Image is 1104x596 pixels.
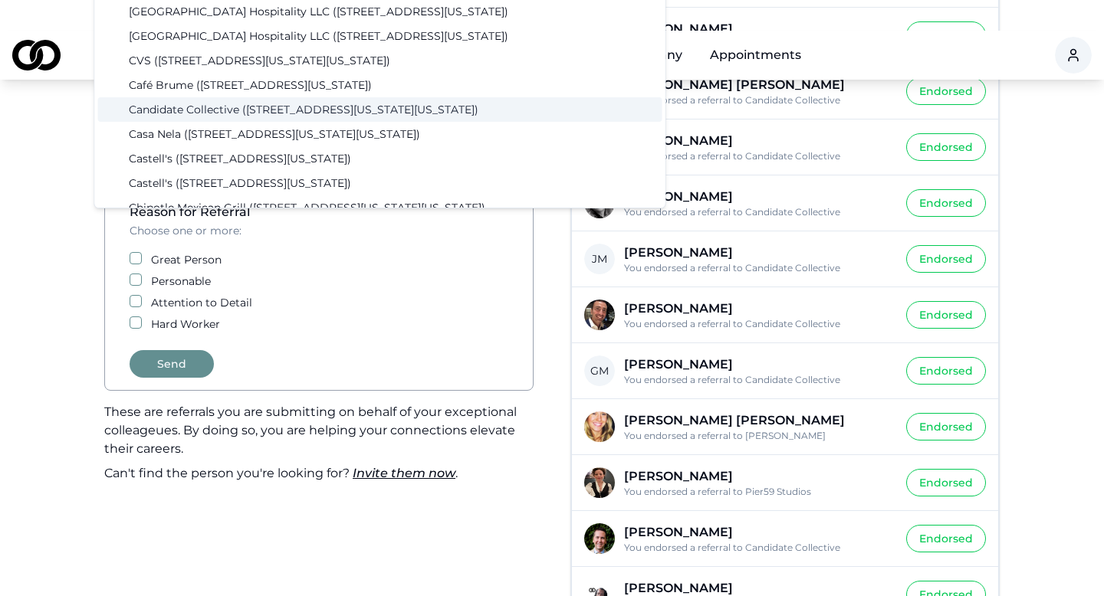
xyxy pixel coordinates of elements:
[624,189,894,205] p: [PERSON_NAME]
[584,467,615,498] img: Grace Walker
[584,355,615,386] span: GM
[624,413,894,428] p: [PERSON_NAME] [PERSON_NAME]
[151,252,222,267] label: Great Person
[624,430,894,441] p: You endorsed a referral to [PERSON_NAME]
[624,94,894,106] p: You endorsed a referral to Candidate Collective
[98,171,662,195] div: Castell's ([STREET_ADDRESS][US_STATE])
[624,318,894,329] p: You endorsed a referral to Candidate Collective
[98,24,662,48] div: [GEOGRAPHIC_DATA] Hospitality LLC ([STREET_ADDRESS][US_STATE])
[584,411,615,442] img: Lindsay Marie Nester
[698,40,813,70] a: Appointments
[624,245,894,260] p: [PERSON_NAME]
[584,244,615,274] span: JM
[130,350,214,378] button: Send
[624,262,894,273] p: You endorsed a referral to Candidate Collective
[98,97,662,122] div: Candidate Collective ([STREET_ADDRESS][US_STATE][US_STATE])
[584,523,615,554] img: Zachary Derrick
[624,469,894,484] p: [PERSON_NAME]
[98,73,662,97] div: Café Brume ([STREET_ADDRESS][US_STATE])
[624,486,894,497] p: You endorsed a referral to Pier59 Studios
[624,150,894,162] p: You endorsed a referral to Candidate Collective
[624,77,894,93] p: [PERSON_NAME] [PERSON_NAME]
[12,40,61,70] img: logo
[624,206,894,218] p: You endorsed a referral to Candidate Collective
[151,295,252,310] label: Attention to Detail
[151,273,211,289] label: Personable
[104,403,534,458] p: These are referrals you are submitting on behalf of your exceptional colleageues. By doing so, yo...
[624,525,894,540] p: [PERSON_NAME]
[624,21,894,37] p: [PERSON_NAME]
[98,146,662,171] div: Castell's ([STREET_ADDRESS][US_STATE])
[104,464,534,483] p: Can't find the person you're looking for? .
[130,224,242,237] span: Choose one or more:
[98,195,662,220] div: Chipotle Mexican Grill ([STREET_ADDRESS][US_STATE][US_STATE])
[624,133,894,149] p: [PERSON_NAME]
[98,48,662,73] div: CVS ([STREET_ADDRESS][US_STATE][US_STATE])
[624,301,894,316] p: [PERSON_NAME]
[151,316,220,332] label: Hard Worker
[98,122,662,146] div: Casa Nela ([STREET_ADDRESS][US_STATE][US_STATE])
[624,581,894,596] p: [PERSON_NAME]
[130,205,250,219] label: Reason for Referral
[624,357,894,372] p: [PERSON_NAME]
[624,542,894,553] p: You endorsed a referral to Candidate Collective
[624,374,894,385] p: You endorsed a referral to Candidate Collective
[353,466,455,480] a: Invite them now
[584,300,615,330] img: Anastasios Nougos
